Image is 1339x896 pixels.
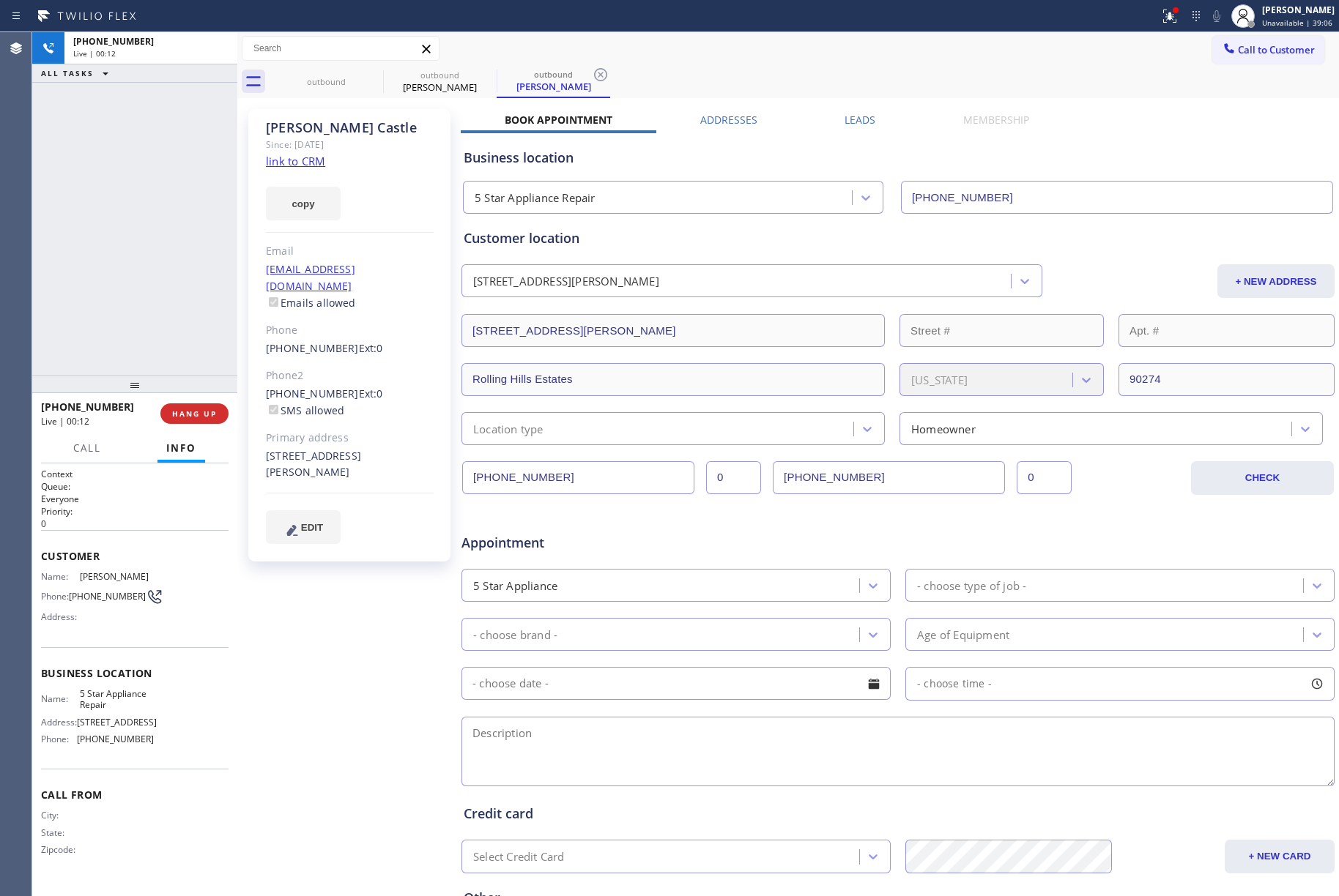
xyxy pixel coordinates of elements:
[41,717,77,728] span: Address:
[69,591,146,602] span: [PHONE_NUMBER]
[461,667,891,700] input: - choose date -
[1225,840,1335,873] button: + NEW CARD
[461,363,885,396] input: City
[473,420,544,437] div: Location type
[80,688,153,711] span: 5 Star Appliance Repair
[77,733,154,744] span: [PHONE_NUMBER]
[266,262,355,293] a: [EMAIL_ADDRESS][DOMAIN_NAME]
[473,577,557,594] div: 5 Star Appliance
[269,297,278,307] input: Emails allowed
[41,693,80,704] span: Name:
[266,154,325,168] a: link to CRM
[498,69,609,80] div: outbound
[266,243,434,260] div: Email
[461,314,885,347] input: Address
[1119,363,1335,396] input: ZIP
[773,461,1005,494] input: Phone Number 2
[266,387,359,400] a: [PHONE_NUMBER]
[41,844,80,855] span: Zipcode:
[266,403,344,417] label: SMS allowed
[73,441,101,455] span: Call
[73,48,116,59] span: Live | 00:12
[1238,43,1315,56] span: Call to Customer
[1206,6,1227,26] button: Mute
[917,577,1026,594] div: - choose type of job -
[64,434,110,463] button: Call
[845,113,875,127] label: Leads
[41,415,89,428] span: Live | 00:12
[32,64,123,82] button: ALL TASKS
[1262,4,1335,16] div: [PERSON_NAME]
[41,400,134,414] span: [PHONE_NUMBER]
[41,827,80,838] span: State:
[266,430,434,447] div: Primary address
[41,611,80,622] span: Address:
[166,441,196,455] span: Info
[41,68,94,78] span: ALL TASKS
[700,113,757,127] label: Addresses
[41,788,229,802] span: Call From
[911,420,976,437] div: Homeowner
[464,148,1332,168] div: Business location
[160,403,229,424] button: HANG UP
[498,65,609,97] div: Mike Castle
[706,461,761,494] input: Ext.
[41,591,69,602] span: Phone:
[266,322,434,339] div: Phone
[900,314,1104,347] input: Street #
[505,113,612,127] label: Book Appointment
[462,461,694,494] input: Phone Number
[266,367,434,384] div: Phone2
[41,571,80,582] span: Name:
[41,480,229,493] h2: Queue:
[1191,461,1334,495] button: CHECK
[269,405,278,414] input: SMS allowed
[473,273,659,290] div: [STREET_ADDRESS][PERSON_NAME]
[464,804,1332,824] div: Credit card
[266,187,341,220] button: copy
[1017,461,1072,494] input: Ext. 2
[157,434,205,463] button: Info
[266,341,359,355] a: [PHONE_NUMBER]
[41,505,229,518] h2: Priority:
[1212,36,1324,64] button: Call to Customer
[41,468,229,480] h1: Context
[77,717,157,728] span: [STREET_ADDRESS]
[172,408,217,419] span: HANG UP
[41,493,229,505] p: Everyone
[41,810,80,821] span: City:
[41,518,229,530] p: 0
[242,37,439,60] input: Search
[963,113,1029,127] label: Membership
[917,626,1009,643] div: Age of Equipment
[359,387,383,400] span: Ext: 0
[266,119,434,136] div: [PERSON_NAME] Castle
[917,676,992,690] span: - choose time -
[41,733,77,744] span: Phone:
[266,136,434,153] div: Since: [DATE]
[271,76,382,87] div: outbound
[266,296,356,310] label: Emails allowed
[80,571,153,582] span: [PERSON_NAME]
[901,181,1333,214] input: Phone Number
[385,81,495,94] div: [PERSON_NAME]
[41,549,229,563] span: Customer
[461,533,751,553] span: Appointment
[1119,314,1335,347] input: Apt. #
[385,65,495,98] div: Mike Castle
[473,848,565,865] div: Select Credit Card
[385,70,495,81] div: outbound
[475,190,596,206] div: 5 Star Appliance Repair
[1217,264,1335,298] button: + NEW ADDRESS
[473,626,557,643] div: - choose brand -
[1262,18,1332,28] span: Unavailable | 39:06
[41,666,229,680] span: Business location
[73,35,154,48] span: [PHONE_NUMBER]
[498,80,609,93] div: [PERSON_NAME]
[359,341,383,355] span: Ext: 0
[266,448,434,482] div: [STREET_ADDRESS][PERSON_NAME]
[301,522,323,533] span: EDIT
[266,510,341,544] button: EDIT
[464,228,1332,248] div: Customer location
